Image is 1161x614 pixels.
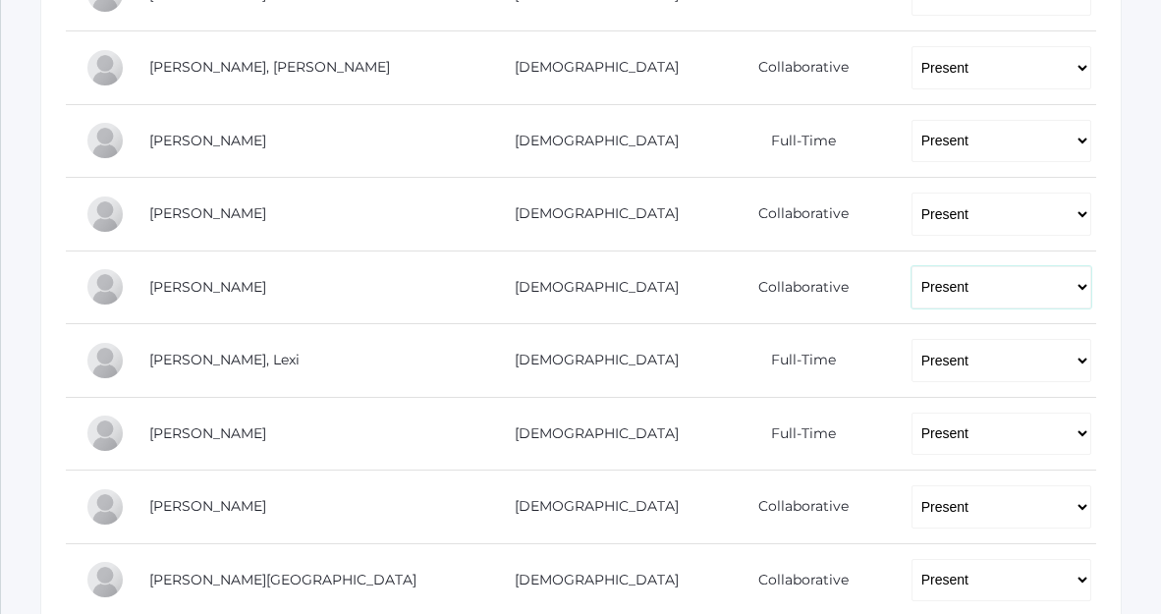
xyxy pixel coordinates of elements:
[476,178,700,251] td: [DEMOGRAPHIC_DATA]
[85,121,125,160] div: Hannah Hrehniy
[149,351,300,368] a: [PERSON_NAME], Lexi
[85,487,125,527] div: Colton Maurer
[149,497,266,515] a: [PERSON_NAME]
[476,324,700,398] td: [DEMOGRAPHIC_DATA]
[476,397,700,471] td: [DEMOGRAPHIC_DATA]
[701,397,892,471] td: Full-Time
[476,471,700,544] td: [DEMOGRAPHIC_DATA]
[701,178,892,251] td: Collaborative
[701,324,892,398] td: Full-Time
[476,104,700,178] td: [DEMOGRAPHIC_DATA]
[85,341,125,380] div: Lexi Judy
[85,267,125,307] div: Christopher Ip
[149,204,266,222] a: [PERSON_NAME]
[701,104,892,178] td: Full-Time
[85,48,125,87] div: Stone Haynes
[701,471,892,544] td: Collaborative
[701,251,892,324] td: Collaborative
[85,414,125,453] div: Frances Leidenfrost
[149,132,266,149] a: [PERSON_NAME]
[701,31,892,105] td: Collaborative
[85,560,125,599] div: Savannah Maurer
[85,195,125,234] div: Corbin Intlekofer
[476,251,700,324] td: [DEMOGRAPHIC_DATA]
[149,424,266,442] a: [PERSON_NAME]
[149,571,416,588] a: [PERSON_NAME][GEOGRAPHIC_DATA]
[149,58,390,76] a: [PERSON_NAME], [PERSON_NAME]
[149,278,266,296] a: [PERSON_NAME]
[476,31,700,105] td: [DEMOGRAPHIC_DATA]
